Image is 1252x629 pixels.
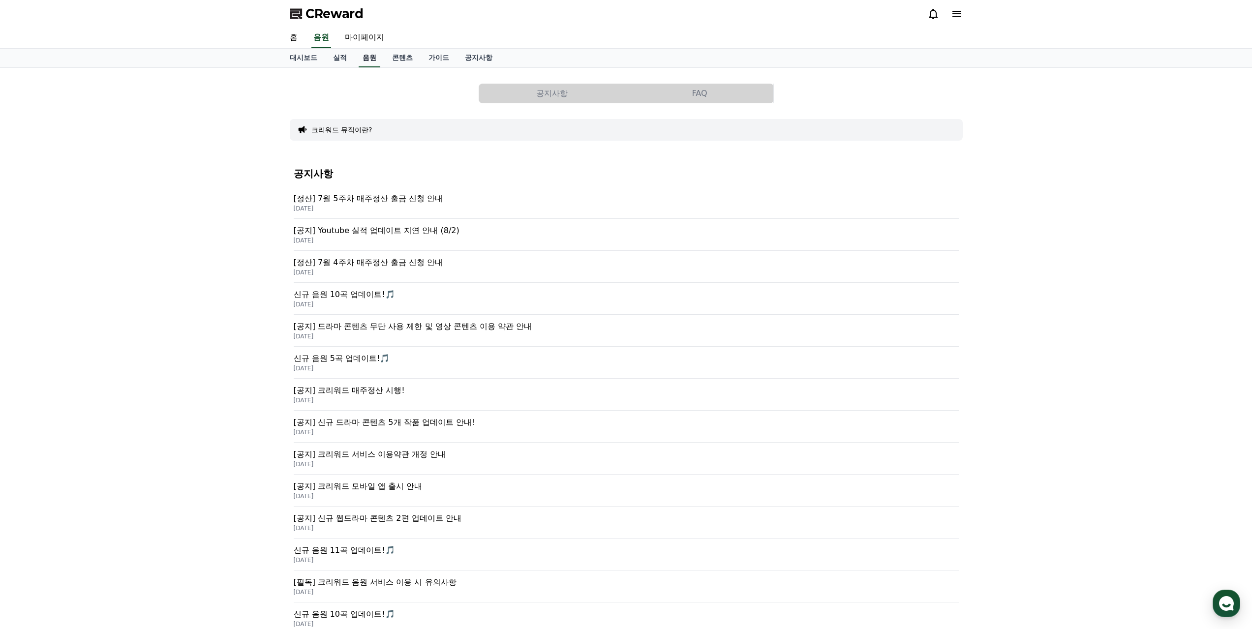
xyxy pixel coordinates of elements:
[152,327,164,334] span: 설정
[294,347,959,379] a: 신규 음원 5곡 업데이트!🎵 [DATE]
[479,84,626,103] button: 공지사항
[3,312,65,336] a: 홈
[294,492,959,500] p: [DATE]
[359,49,380,67] a: 음원
[294,225,959,237] p: [공지] Youtube 실적 업데이트 지연 안내 (8/2)
[294,512,959,524] p: [공지] 신규 웹드라마 콘텐츠 2편 업데이트 안내
[294,187,959,219] a: [정산] 7월 5주차 매주정산 출금 신청 안내 [DATE]
[294,168,959,179] h4: 공지사항
[626,84,774,103] a: FAQ
[294,379,959,411] a: [공지] 크리워드 매주정산 시행! [DATE]
[294,251,959,283] a: [정산] 7월 4주차 매주정산 출금 신청 안내 [DATE]
[294,411,959,443] a: [공지] 신규 드라마 콘텐츠 5개 작품 업데이트 안내! [DATE]
[127,312,189,336] a: 설정
[65,312,127,336] a: 대화
[294,556,959,564] p: [DATE]
[294,237,959,244] p: [DATE]
[626,84,773,103] button: FAQ
[294,544,959,556] p: 신규 음원 11곡 업데이트!🎵
[294,289,959,300] p: 신규 음원 10곡 업데이트!🎵
[294,576,959,588] p: [필독] 크리워드 음원 서비스 이용 시 유의사항
[294,443,959,475] a: [공지] 크리워드 서비스 이용약관 개정 안내 [DATE]
[294,620,959,628] p: [DATE]
[294,539,959,570] a: 신규 음원 11곡 업데이트!🎵 [DATE]
[294,608,959,620] p: 신규 음원 10곡 업데이트!🎵
[384,49,421,67] a: 콘텐츠
[294,396,959,404] p: [DATE]
[294,449,959,460] p: [공지] 크리워드 서비스 이용약관 개정 안내
[337,28,392,48] a: 마이페이지
[294,475,959,507] a: [공지] 크리워드 모바일 앱 출시 안내 [DATE]
[294,460,959,468] p: [DATE]
[90,327,102,335] span: 대화
[294,283,959,315] a: 신규 음원 10곡 업데이트!🎵 [DATE]
[421,49,457,67] a: 가이드
[294,193,959,205] p: [정산] 7월 5주차 매주정산 출금 신청 안내
[294,269,959,276] p: [DATE]
[294,385,959,396] p: [공지] 크리워드 매주정산 시행!
[294,300,959,308] p: [DATE]
[294,507,959,539] a: [공지] 신규 웹드라마 콘텐츠 2편 업데이트 안내 [DATE]
[311,28,331,48] a: 음원
[311,125,372,135] button: 크리워드 뮤직이란?
[290,6,364,22] a: CReward
[294,332,959,340] p: [DATE]
[294,480,959,492] p: [공지] 크리워드 모바일 앱 출시 안내
[457,49,500,67] a: 공지사항
[282,49,325,67] a: 대시보드
[294,257,959,269] p: [정산] 7월 4주차 매주정산 출금 신청 안내
[294,524,959,532] p: [DATE]
[305,6,364,22] span: CReward
[325,49,355,67] a: 실적
[294,205,959,212] p: [DATE]
[294,364,959,372] p: [DATE]
[282,28,305,48] a: 홈
[294,428,959,436] p: [DATE]
[294,315,959,347] a: [공지] 드라마 콘텐츠 무단 사용 제한 및 영상 콘텐츠 이용 약관 안내 [DATE]
[294,219,959,251] a: [공지] Youtube 실적 업데이트 지연 안내 (8/2) [DATE]
[294,321,959,332] p: [공지] 드라마 콘텐츠 무단 사용 제한 및 영상 콘텐츠 이용 약관 안내
[294,570,959,602] a: [필독] 크리워드 음원 서비스 이용 시 유의사항 [DATE]
[294,417,959,428] p: [공지] 신규 드라마 콘텐츠 5개 작품 업데이트 안내!
[294,588,959,596] p: [DATE]
[31,327,37,334] span: 홈
[294,353,959,364] p: 신규 음원 5곡 업데이트!🎵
